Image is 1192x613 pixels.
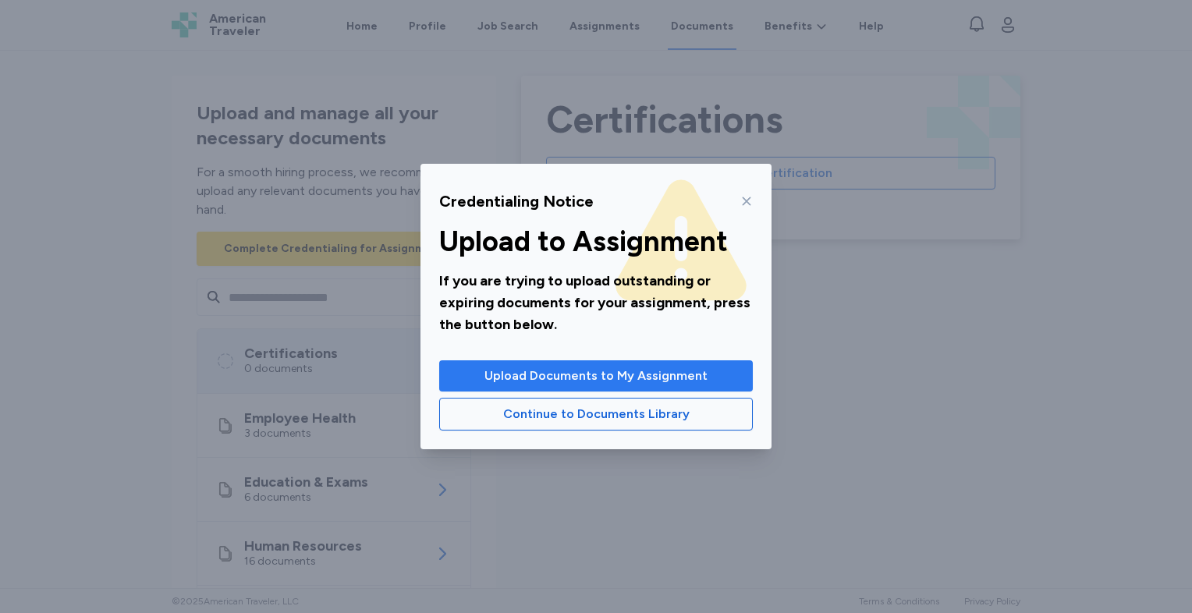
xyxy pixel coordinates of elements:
[439,270,753,335] div: If you are trying to upload outstanding or expiring documents for your assignment, press the butt...
[439,226,753,257] div: Upload to Assignment
[439,190,594,212] div: Credentialing Notice
[484,367,708,385] span: Upload Documents to My Assignment
[439,398,753,431] button: Continue to Documents Library
[439,360,753,392] button: Upload Documents to My Assignment
[503,405,690,423] span: Continue to Documents Library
